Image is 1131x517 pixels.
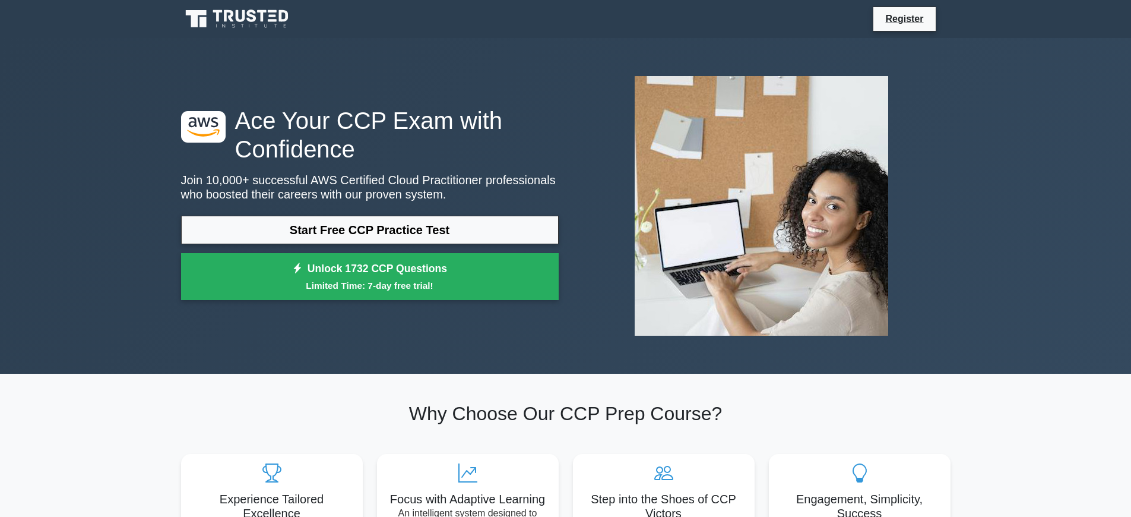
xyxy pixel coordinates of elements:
[878,11,930,26] a: Register
[181,253,559,301] a: Unlock 1732 CCP QuestionsLimited Time: 7-day free trial!
[181,173,559,201] p: Join 10,000+ successful AWS Certified Cloud Practitioner professionals who boosted their careers ...
[386,492,549,506] h5: Focus with Adaptive Learning
[181,106,559,163] h1: Ace Your CCP Exam with Confidence
[181,216,559,244] a: Start Free CCP Practice Test
[181,402,951,425] h2: Why Choose Our CCP Prep Course?
[196,279,544,292] small: Limited Time: 7-day free trial!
